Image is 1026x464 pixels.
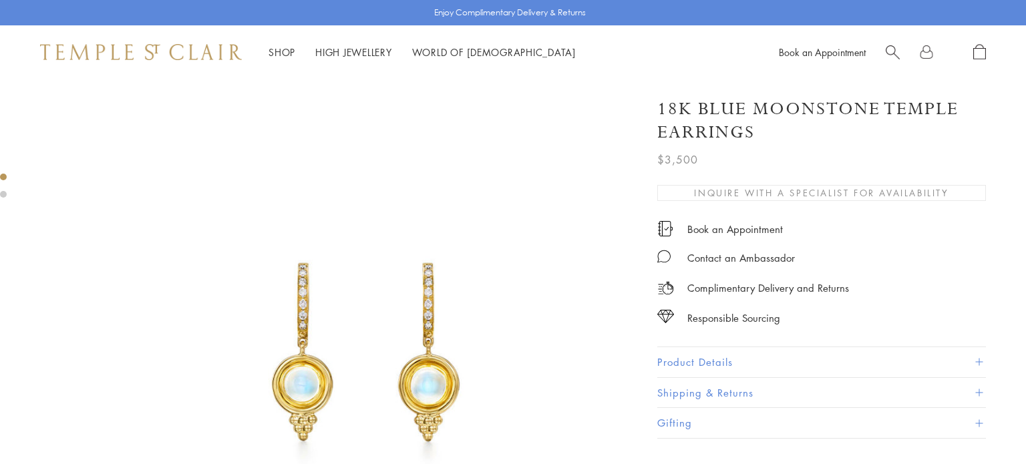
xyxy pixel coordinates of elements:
[687,222,783,236] a: Book an Appointment
[657,310,674,323] img: icon_sourcing.svg
[657,408,986,438] button: Gifting
[269,44,576,61] nav: Main navigation
[657,221,673,236] img: icon_appointment.svg
[657,347,986,377] button: Product Details
[434,6,586,19] p: Enjoy Complimentary Delivery & Returns
[886,44,900,61] a: Search
[315,45,392,59] a: High JewelleryHigh Jewellery
[687,310,780,326] div: Responsible Sourcing
[412,45,576,59] a: World of [DEMOGRAPHIC_DATA]World of [DEMOGRAPHIC_DATA]
[687,280,849,296] p: Complimentary Delivery and Returns
[973,44,986,61] a: Open Shopping Bag
[687,250,795,266] div: Contact an Ambassador
[694,186,949,200] span: Inquire With A Specialist for Availability
[269,45,295,59] a: ShopShop
[657,151,698,168] span: $3,500
[657,280,674,296] img: icon_delivery.svg
[657,97,986,144] h1: 18K Blue Moonstone Temple Earrings
[657,185,986,201] button: Inquire With A Specialist for Availability
[779,45,866,59] a: Book an Appointment
[40,44,242,60] img: Temple St. Clair
[657,378,986,408] button: Shipping & Returns
[657,250,671,263] img: MessageIcon-01_2.svg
